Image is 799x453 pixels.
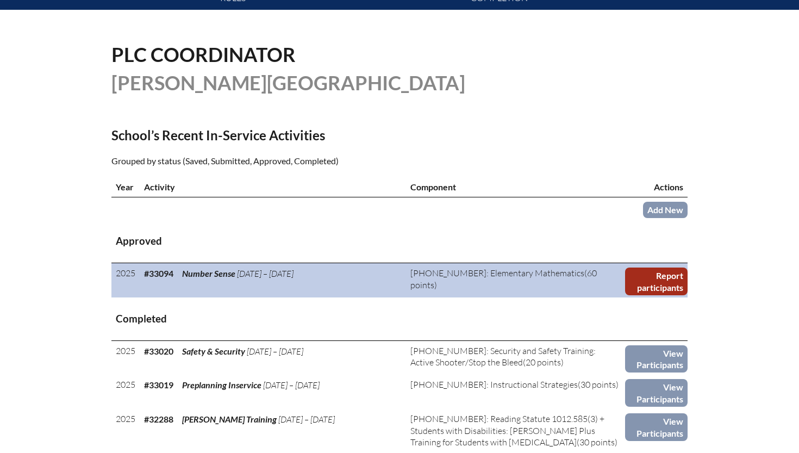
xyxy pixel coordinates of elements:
th: Activity [140,177,406,197]
b: #33020 [144,346,173,356]
td: (60 points) [406,263,625,297]
span: [PHONE_NUMBER]: Reading Statute 1012.585(3) + Students with Disabilities: [PERSON_NAME] Plus Trai... [410,413,604,448]
span: Number Sense [182,268,235,278]
td: 2025 [111,409,140,452]
a: Report participants [625,268,688,295]
span: [PHONE_NUMBER]: Security and Safety Training: Active Shooter/Stop the Bleed [410,345,596,368]
span: [PERSON_NAME] Training [182,414,277,424]
p: Grouped by status (Saved, Submitted, Approved, Completed) [111,154,494,168]
a: View Participants [625,379,688,407]
th: Actions [625,177,688,197]
span: [DATE] – [DATE] [278,414,335,425]
span: [DATE] – [DATE] [263,380,320,390]
h2: School’s Recent In-Service Activities [111,127,494,143]
span: [DATE] – [DATE] [237,268,294,279]
span: [PHONE_NUMBER]: Instructional Strategies [410,379,578,390]
span: [PERSON_NAME][GEOGRAPHIC_DATA] [111,71,465,95]
a: Add New [643,202,688,218]
a: View Participants [625,413,688,441]
b: #32288 [144,414,173,424]
td: 2025 [111,375,140,409]
span: [PHONE_NUMBER]: Elementary Mathematics [410,268,584,278]
td: (20 points) [406,340,625,375]
span: [DATE] – [DATE] [247,346,303,357]
th: Year [111,177,140,197]
td: (30 points) [406,409,625,452]
td: 2025 [111,340,140,375]
span: Safety & Security [182,346,245,356]
span: PLC Coordinator [111,42,296,66]
b: #33094 [144,268,173,278]
h3: Approved [116,234,683,248]
a: View Participants [625,345,688,373]
h3: Completed [116,312,683,326]
td: (30 points) [406,375,625,409]
span: Preplanning Inservice [182,380,261,390]
b: #33019 [144,380,173,390]
td: 2025 [111,263,140,297]
th: Component [406,177,625,197]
